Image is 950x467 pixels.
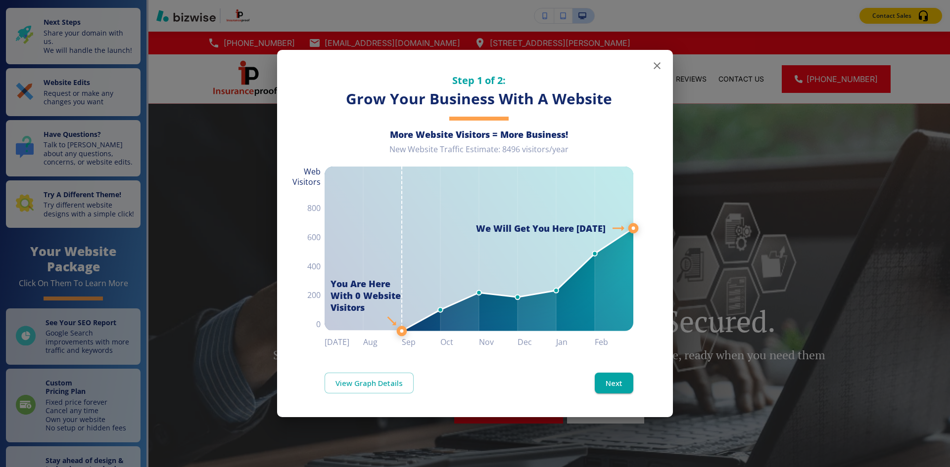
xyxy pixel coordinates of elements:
h6: Dec [518,335,556,349]
h6: [DATE] [325,335,363,349]
h6: More Website Visitors = More Business! [325,128,633,140]
button: Next [595,373,633,393]
h5: Step 1 of 2: [325,74,633,87]
h3: Grow Your Business With A Website [325,89,633,109]
h6: Jan [556,335,595,349]
h6: Feb [595,335,633,349]
h6: Oct [440,335,479,349]
h6: Nov [479,335,518,349]
div: New Website Traffic Estimate: 8496 visitors/year [325,144,633,163]
h6: Sep [402,335,440,349]
a: View Graph Details [325,373,414,393]
h6: Aug [363,335,402,349]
